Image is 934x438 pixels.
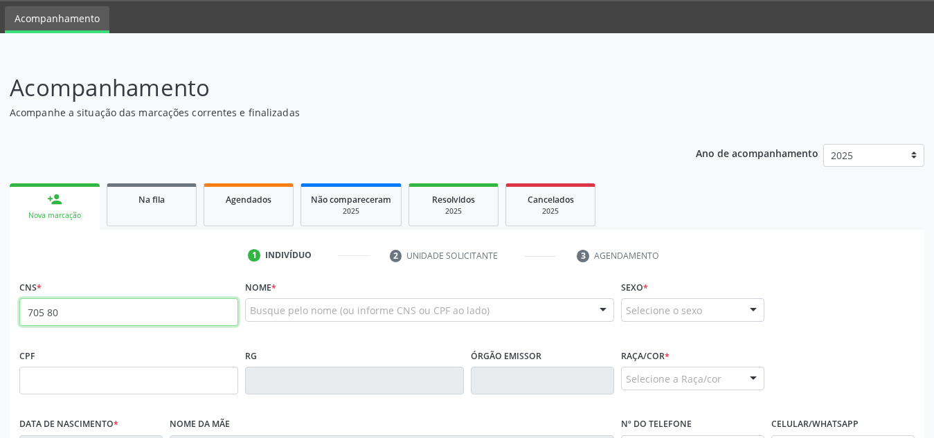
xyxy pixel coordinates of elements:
div: person_add [47,192,62,207]
span: Cancelados [528,194,574,206]
div: 2025 [516,206,585,217]
label: Raça/cor [621,345,670,367]
label: Celular/WhatsApp [771,414,859,435]
label: Data de nascimento [19,414,118,435]
label: Sexo [621,277,648,298]
a: Acompanhamento [5,6,109,33]
div: Indivíduo [265,249,312,262]
p: Ano de acompanhamento [696,144,818,161]
div: 1 [248,249,260,262]
span: Busque pelo nome (ou informe CNS ou CPF ao lado) [250,303,490,318]
div: Nova marcação [19,210,90,221]
label: Nome [245,277,276,298]
label: CNS [19,277,42,298]
span: Não compareceram [311,194,391,206]
div: 2025 [419,206,488,217]
label: Nº do Telefone [621,414,692,435]
div: 2025 [311,206,391,217]
span: Resolvidos [432,194,475,206]
label: RG [245,345,257,367]
p: Acompanhamento [10,71,650,105]
label: CPF [19,345,35,367]
span: Agendados [226,194,271,206]
label: Nome da mãe [170,414,230,435]
span: Selecione o sexo [626,303,702,318]
span: Na fila [138,194,165,206]
label: Órgão emissor [471,345,541,367]
p: Acompanhe a situação das marcações correntes e finalizadas [10,105,650,120]
span: Selecione a Raça/cor [626,372,721,386]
